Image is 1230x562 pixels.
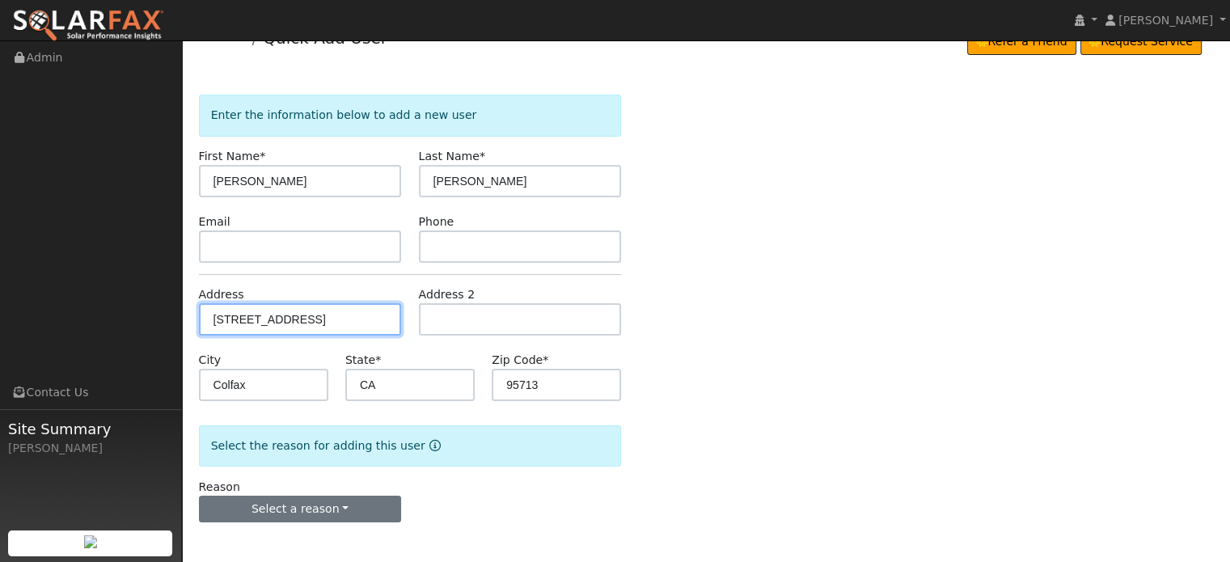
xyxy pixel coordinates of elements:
[345,352,381,369] label: State
[1080,28,1203,56] a: Request Service
[492,352,548,369] label: Zip Code
[199,148,266,165] label: First Name
[8,418,173,440] span: Site Summary
[199,352,222,369] label: City
[480,150,485,163] span: Required
[419,148,485,165] label: Last Name
[199,95,622,136] div: Enter the information below to add a new user
[8,440,173,457] div: [PERSON_NAME]
[263,28,387,48] a: Quick Add User
[543,353,548,366] span: Required
[425,439,441,452] a: Reason for new user
[1118,14,1213,27] span: [PERSON_NAME]
[199,496,402,523] button: Select a reason
[260,150,265,163] span: Required
[199,425,622,467] div: Select the reason for adding this user
[12,9,164,43] img: SolarFax
[967,28,1076,56] a: Refer a Friend
[199,286,244,303] label: Address
[375,353,381,366] span: Required
[84,535,97,548] img: retrieve
[419,286,476,303] label: Address 2
[199,479,240,496] label: Reason
[199,213,230,230] label: Email
[419,213,454,230] label: Phone
[210,31,247,44] a: Admin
